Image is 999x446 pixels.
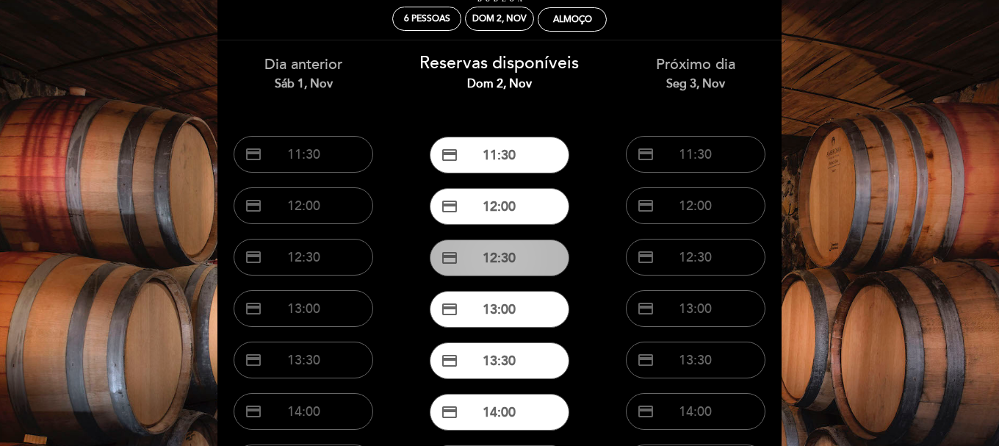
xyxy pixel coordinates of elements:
[608,76,782,93] div: Seg 3, nov
[441,301,458,318] span: credit_card
[413,51,587,93] div: Reservas disponíveis
[626,239,765,276] button: credit_card 12:30
[234,239,373,276] button: credit_card 12:30
[637,197,654,215] span: credit_card
[441,352,458,370] span: credit_card
[245,248,262,266] span: credit_card
[245,351,262,369] span: credit_card
[626,187,765,224] button: credit_card 12:00
[637,248,654,266] span: credit_card
[430,342,569,379] button: credit_card 13:30
[608,54,782,92] div: Próximo dia
[430,394,569,431] button: credit_card 14:00
[626,136,765,173] button: credit_card 11:30
[626,342,765,378] button: credit_card 13:30
[637,351,654,369] span: credit_card
[441,198,458,215] span: credit_card
[234,393,373,430] button: credit_card 14:00
[553,14,592,25] div: Almoço
[626,290,765,327] button: credit_card 13:00
[637,403,654,420] span: credit_card
[637,300,654,317] span: credit_card
[245,145,262,163] span: credit_card
[441,146,458,164] span: credit_card
[245,197,262,215] span: credit_card
[441,403,458,421] span: credit_card
[234,290,373,327] button: credit_card 13:00
[430,240,569,276] button: credit_card 12:30
[626,393,765,430] button: credit_card 14:00
[245,300,262,317] span: credit_card
[413,76,587,93] div: Dom 2, nov
[234,187,373,224] button: credit_card 12:00
[234,136,373,173] button: credit_card 11:30
[430,291,569,328] button: credit_card 13:00
[217,54,391,92] div: Dia anterior
[234,342,373,378] button: credit_card 13:30
[404,13,450,24] span: 6 pessoas
[245,403,262,420] span: credit_card
[430,137,569,173] button: credit_card 11:30
[441,249,458,267] span: credit_card
[217,76,391,93] div: Sáb 1, nov
[430,188,569,225] button: credit_card 12:00
[472,13,527,24] div: Dom 2, nov
[637,145,654,163] span: credit_card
